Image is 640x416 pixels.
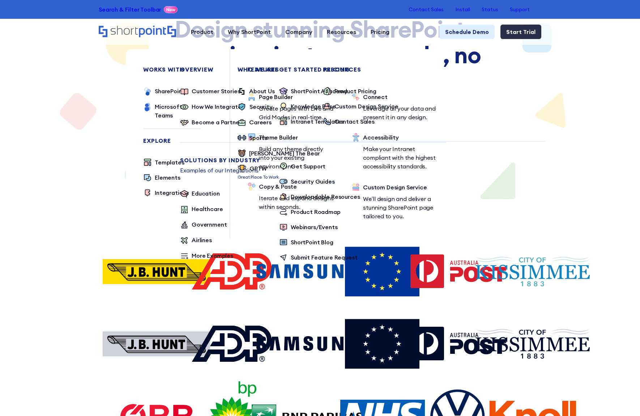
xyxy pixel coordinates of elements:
a: Company [278,25,320,39]
img: JB Hunt intranet website [99,235,214,308]
a: More Examples [180,251,233,261]
div: Knowledge Base [291,102,336,111]
a: ShortPoint Blog [279,238,333,247]
a: Integrations [143,188,189,198]
a: GPTW [238,164,279,174]
div: GPTW [249,164,266,173]
div: Careers [249,118,272,126]
div: Education [192,189,220,198]
a: Microsoft Teams [143,102,201,120]
a: Product Roadmap [279,207,341,217]
div: ShortPoint Academy [291,87,347,95]
a: Start Trial [500,25,541,39]
a: Customer Stories [180,87,240,97]
div: Resources [327,27,356,36]
div: Product Roadmap [291,207,341,216]
p: Examples of our Integrations [180,166,446,175]
div: Integrations [155,188,189,197]
div: Product [191,27,213,36]
div: How We Integrate [192,102,241,111]
a: Templates [143,158,184,167]
div: SharePoint [155,87,184,95]
a: Webinars/Events [279,223,338,232]
div: Sports [249,133,267,142]
div: Contact Sales [334,117,375,126]
div: Solutions by Industry [180,157,446,163]
div: Elements [155,173,180,182]
a: Status [482,7,498,12]
a: Education [180,189,220,199]
a: Product [184,25,221,39]
a: Get Support [279,162,325,171]
a: Custom Design Service [323,102,398,111]
p: Great Place To Work [238,174,279,180]
a: Schedule Demo [439,25,495,39]
div: ShortPoint Blog [291,238,333,246]
a: Knowledge Base [279,102,336,111]
div: Get Support [291,162,325,171]
a: Contact Sales [323,117,375,126]
div: Get Started Resources [279,67,545,72]
a: Airlines [180,236,212,245]
a: Sports [238,133,267,143]
a: Product Pricing [323,87,376,96]
div: Downloadable Resources [291,192,360,201]
div: Explore [143,138,201,143]
div: [PERSON_NAME] The Bear [249,149,320,158]
a: Support [510,7,530,12]
div: Customer Stories [192,87,240,95]
div: Intranet Templates [291,117,344,126]
div: Pricing [371,27,389,36]
a: Install [455,7,470,12]
div: Government [192,220,227,229]
div: Become a Partner [192,118,241,126]
a: Government [180,220,227,230]
a: Security [238,102,273,112]
div: About Us [249,87,275,95]
a: Search & Filter Toolbar [99,5,161,14]
a: SharePoint [143,87,184,97]
div: works with [143,67,201,72]
a: ShortPoint Academy [279,87,347,96]
div: pricing [323,67,589,72]
a: Become a Partner [180,118,241,128]
div: Company [285,27,312,36]
a: Elements [143,173,180,183]
div: More Examples [192,251,233,260]
a: How We Integrate [180,102,241,112]
a: Submit Feature Request [279,253,357,262]
div: Microsoft Teams [155,102,201,120]
a: About Us [238,87,275,97]
a: Why ShortPoint [221,25,278,39]
a: [PERSON_NAME] The Bear [238,149,320,158]
div: Custom Design Service [334,102,398,111]
div: Why ShortPoint [228,27,271,36]
a: Downloadable Resources [279,192,360,202]
a: Security Guides [279,177,335,186]
a: Healthcare [180,205,223,214]
div: Who we are [238,67,504,72]
a: Resources [320,25,363,39]
div: Product Pricing [334,87,376,95]
a: Contact Sales [409,7,444,12]
div: Templates [155,158,184,167]
div: Healthcare [192,205,223,213]
div: Airlines [192,236,212,244]
div: Overview [180,67,446,72]
div: Security Guides [291,177,335,186]
div: Security [249,102,273,111]
div: Webinars/Events [291,223,338,231]
a: Careers [238,118,272,128]
a: Pricing [363,25,397,39]
a: Home [99,26,176,38]
div: Submit Feature Request [291,253,357,262]
a: Intranet Templates [279,117,344,126]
